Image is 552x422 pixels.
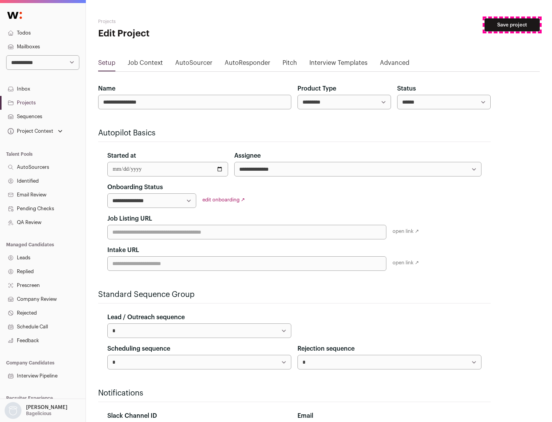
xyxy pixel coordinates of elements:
[107,214,152,223] label: Job Listing URL
[6,128,53,134] div: Project Context
[98,388,491,399] h2: Notifications
[98,84,115,93] label: Name
[98,58,115,71] a: Setup
[107,344,170,353] label: Scheduling sequence
[98,128,491,138] h2: Autopilot Basics
[6,126,64,137] button: Open dropdown
[98,28,245,40] h1: Edit Project
[26,410,51,417] p: Bagelicious
[485,18,540,31] button: Save project
[297,84,336,93] label: Product Type
[380,58,409,71] a: Advanced
[107,151,136,160] label: Started at
[128,58,163,71] a: Job Context
[5,402,21,419] img: nopic.png
[202,197,245,202] a: edit onboarding ↗
[297,411,481,420] div: Email
[283,58,297,71] a: Pitch
[98,289,491,300] h2: Standard Sequence Group
[297,344,355,353] label: Rejection sequence
[107,183,163,192] label: Onboarding Status
[3,402,69,419] button: Open dropdown
[26,404,67,410] p: [PERSON_NAME]
[175,58,212,71] a: AutoSourcer
[309,58,368,71] a: Interview Templates
[107,246,139,255] label: Intake URL
[107,313,185,322] label: Lead / Outreach sequence
[3,8,26,23] img: Wellfound
[234,151,261,160] label: Assignee
[397,84,416,93] label: Status
[107,411,157,420] label: Slack Channel ID
[98,18,245,25] h2: Projects
[225,58,270,71] a: AutoResponder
